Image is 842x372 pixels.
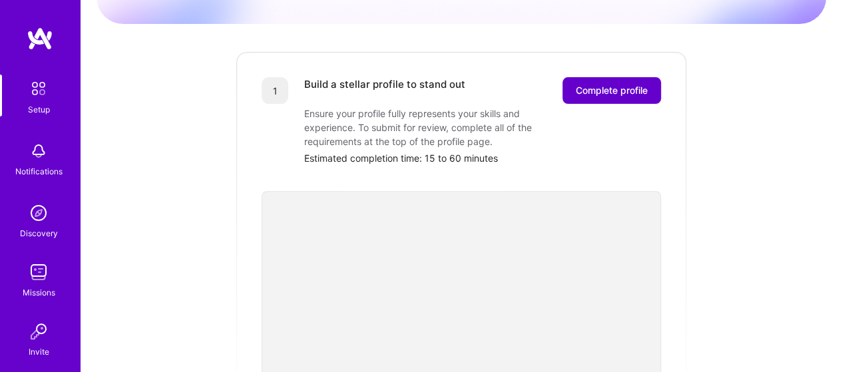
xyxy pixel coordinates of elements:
[25,318,52,345] img: Invite
[15,164,63,178] div: Notifications
[25,200,52,226] img: discovery
[25,138,52,164] img: bell
[304,77,465,104] div: Build a stellar profile to stand out
[262,77,288,104] div: 1
[25,259,52,285] img: teamwork
[20,226,58,240] div: Discovery
[27,27,53,51] img: logo
[28,102,50,116] div: Setup
[304,151,661,165] div: Estimated completion time: 15 to 60 minutes
[304,106,570,148] div: Ensure your profile fully represents your skills and experience. To submit for review, complete a...
[562,77,661,104] button: Complete profile
[23,285,55,299] div: Missions
[29,345,49,359] div: Invite
[25,75,53,102] img: setup
[576,84,648,97] span: Complete profile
